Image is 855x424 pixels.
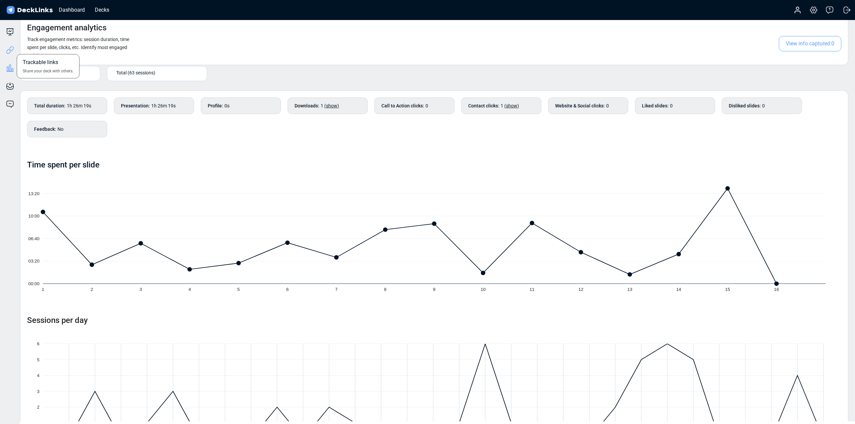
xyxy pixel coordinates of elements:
[37,389,39,394] tspan: 3
[425,103,428,108] span: 0
[116,69,155,76] span: Total (63 sessions)
[28,214,39,219] tspan: 10:00
[121,102,150,109] b: Presentation :
[324,103,339,108] span: (show)
[779,36,841,51] span: View info captured: 0
[433,287,435,292] tspan: 9
[37,405,39,410] tspan: 2
[27,316,841,325] h4: Sessions per day
[37,373,40,378] tspan: 4
[578,287,583,292] tspan: 12
[151,103,176,108] span: 1h 26m 19s
[28,191,39,196] tspan: 13:20
[208,102,223,109] b: Profile :
[762,103,765,108] span: 0
[23,58,58,68] span: Trackable links
[335,287,337,292] tspan: 7
[5,5,54,15] img: DeckLinks
[224,103,229,108] span: 0s
[34,102,65,109] b: Total duration :
[92,6,113,14] div: Decks
[188,287,191,292] tspan: 4
[774,287,779,292] tspan: 16
[504,103,519,108] span: (show)
[27,160,100,170] h4: Time spent per slide
[27,37,129,58] small: Track engagement metrics: session duration, time spent per slide, clicks, etc. Identify most enga...
[627,287,632,292] tspan: 13
[55,6,88,14] div: Dashboard
[642,102,669,109] b: Liked slides :
[606,103,609,108] span: 0
[529,287,534,292] tspan: 11
[481,287,486,292] tspan: 10
[28,259,39,264] tspan: 03:20
[28,281,39,286] tspan: 00:00
[91,287,93,292] tspan: 2
[67,103,91,108] span: 1h 26m 19s
[27,23,107,33] h4: Engagement analytics
[237,287,240,292] tspan: 5
[381,102,424,109] b: Call to Action clicks :
[57,126,63,132] span: No
[286,287,289,292] tspan: 6
[676,287,681,292] tspan: 14
[670,103,673,108] span: 0
[501,103,519,108] span: 1
[42,287,44,292] tspan: 1
[384,287,386,292] tspan: 8
[37,341,39,346] tspan: 6
[34,126,56,133] b: Feedback :
[555,102,605,109] b: Website & Social clicks :
[23,68,73,74] span: Share your deck with others.
[468,102,499,109] b: Contact clicks :
[37,357,39,362] tspan: 5
[729,102,761,109] b: Disliked slides :
[140,287,142,292] tspan: 3
[295,102,319,109] b: Downloads :
[725,287,730,292] tspan: 15
[28,236,39,241] tspan: 06:40
[321,103,339,108] span: 1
